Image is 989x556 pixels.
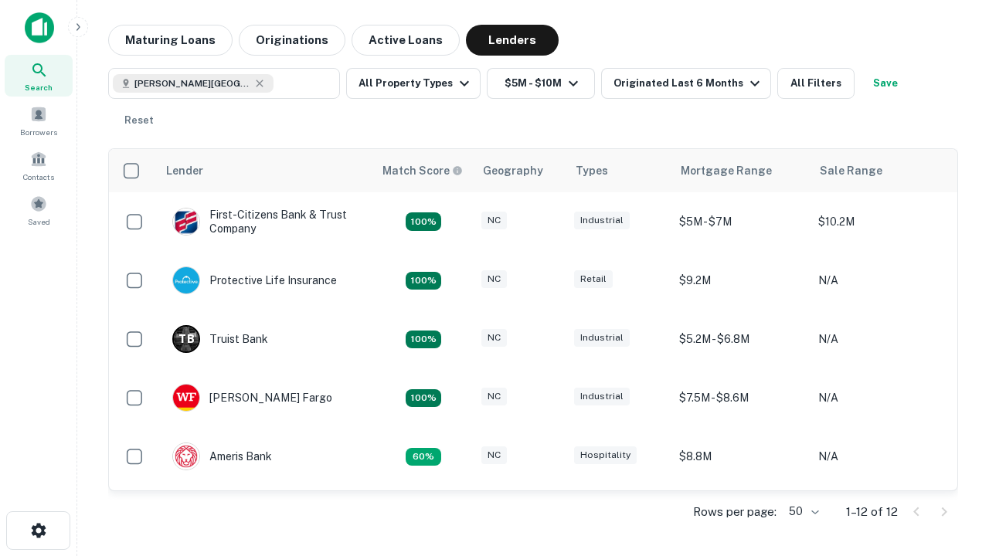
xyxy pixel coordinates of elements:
[23,171,54,183] span: Contacts
[474,149,566,192] th: Geography
[811,251,950,310] td: N/A
[576,161,608,180] div: Types
[382,162,463,179] div: Capitalize uses an advanced AI algorithm to match your search with the best lender. The match sco...
[481,270,507,288] div: NC
[25,81,53,93] span: Search
[574,388,630,405] div: Industrial
[172,384,332,412] div: [PERSON_NAME] Fargo
[601,68,771,99] button: Originated Last 6 Months
[20,126,57,138] span: Borrowers
[811,368,950,427] td: N/A
[671,427,811,486] td: $8.8M
[613,74,764,93] div: Originated Last 6 Months
[481,446,507,464] div: NC
[382,162,460,179] h6: Match Score
[671,368,811,427] td: $7.5M - $8.6M
[406,448,441,466] div: Matching Properties: 1, hasApolloMatch: undefined
[406,212,441,231] div: Matching Properties: 2, hasApolloMatch: undefined
[912,383,989,457] iframe: Chat Widget
[134,76,250,90] span: [PERSON_NAME][GEOGRAPHIC_DATA], [GEOGRAPHIC_DATA]
[671,310,811,368] td: $5.2M - $6.8M
[25,12,54,43] img: capitalize-icon.png
[5,144,73,186] a: Contacts
[346,68,481,99] button: All Property Types
[574,446,637,464] div: Hospitality
[466,25,559,56] button: Lenders
[172,266,337,294] div: Protective Life Insurance
[574,329,630,347] div: Industrial
[406,272,441,290] div: Matching Properties: 2, hasApolloMatch: undefined
[172,442,272,470] div: Ameris Bank
[693,503,777,521] p: Rows per page:
[173,385,199,411] img: picture
[846,503,898,521] p: 1–12 of 12
[820,161,882,180] div: Sale Range
[406,389,441,408] div: Matching Properties: 2, hasApolloMatch: undefined
[861,68,910,99] button: Save your search to get updates of matches that match your search criteria.
[406,331,441,349] div: Matching Properties: 3, hasApolloMatch: undefined
[811,149,950,192] th: Sale Range
[811,486,950,544] td: N/A
[157,149,373,192] th: Lender
[671,192,811,251] td: $5M - $7M
[574,270,613,288] div: Retail
[481,329,507,347] div: NC
[5,189,73,231] a: Saved
[373,149,474,192] th: Capitalize uses an advanced AI algorithm to match your search with the best lender. The match sco...
[777,68,855,99] button: All Filters
[172,325,268,353] div: Truist Bank
[5,55,73,97] a: Search
[811,192,950,251] td: $10.2M
[173,443,199,470] img: picture
[783,500,821,523] div: 50
[566,149,671,192] th: Types
[178,331,194,347] p: T B
[239,25,345,56] button: Originations
[671,149,811,192] th: Mortgage Range
[481,212,507,229] div: NC
[352,25,460,56] button: Active Loans
[811,427,950,486] td: N/A
[811,310,950,368] td: N/A
[28,215,50,228] span: Saved
[108,25,233,56] button: Maturing Loans
[173,267,199,293] img: picture
[481,388,507,405] div: NC
[172,208,358,236] div: First-citizens Bank & Trust Company
[487,68,595,99] button: $5M - $10M
[5,100,73,141] a: Borrowers
[574,212,630,229] div: Industrial
[671,486,811,544] td: $9.2M
[173,208,199,235] img: picture
[681,161,772,180] div: Mortgage Range
[114,105,164,136] button: Reset
[166,161,203,180] div: Lender
[671,251,811,310] td: $9.2M
[483,161,543,180] div: Geography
